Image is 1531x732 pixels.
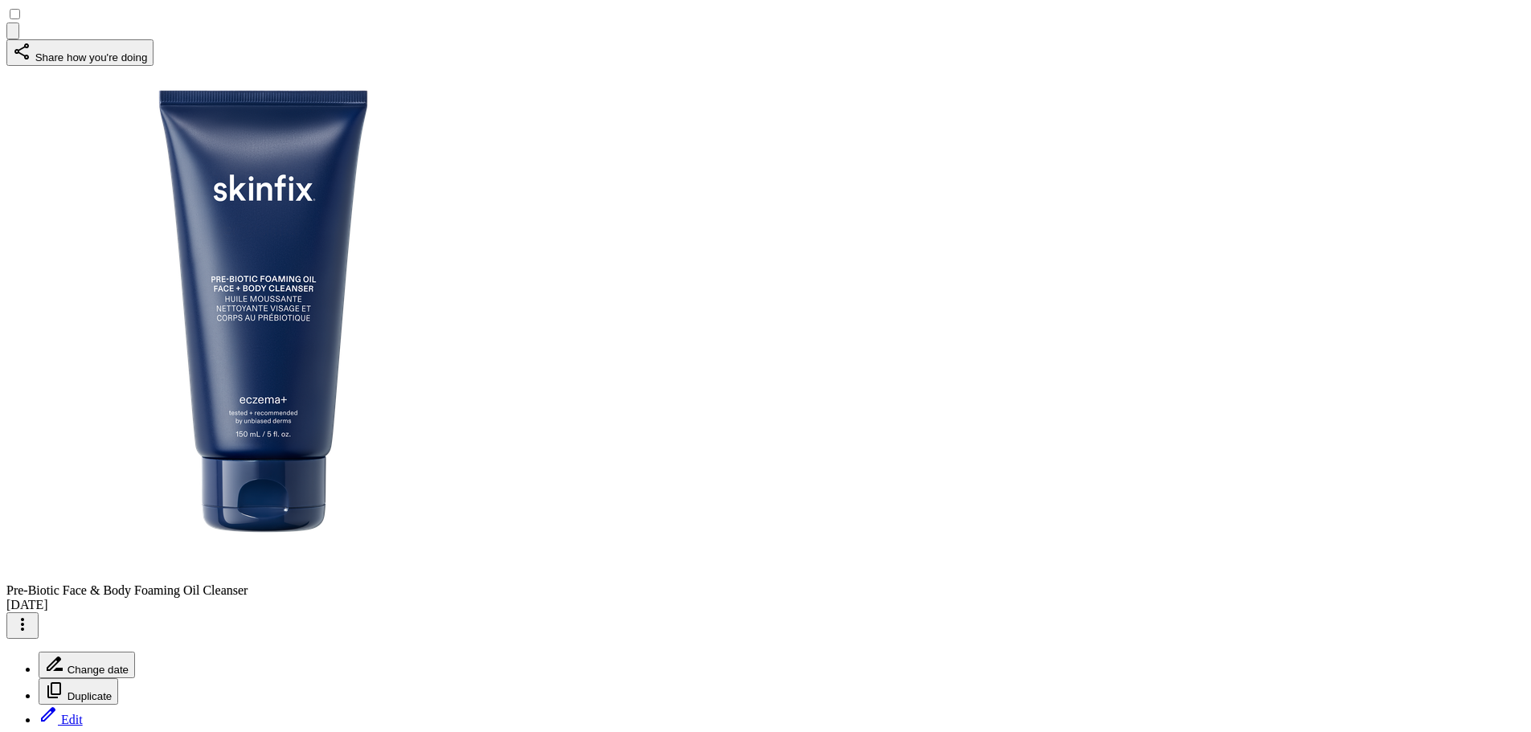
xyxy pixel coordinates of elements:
[6,583,1525,598] div: Pre-Biotic Face & Body Foaming Oil Cleanser
[45,681,64,700] span: content_copy
[6,39,154,66] button: share Share how you're doing
[13,615,32,634] span: more_vert
[6,598,1525,727] div: [DATE]
[13,42,32,61] span: share
[6,612,39,639] button: more_vert
[39,705,58,724] span: edit
[45,654,64,673] span: drive_file_rename_outline
[6,66,521,580] img: Pre-Biotic Face & Body Foaming Oil Cleanser
[39,678,118,705] button: content_copy Duplicate
[39,713,83,726] a: edit Edit
[39,652,135,678] button: drive_file_rename_outline Change date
